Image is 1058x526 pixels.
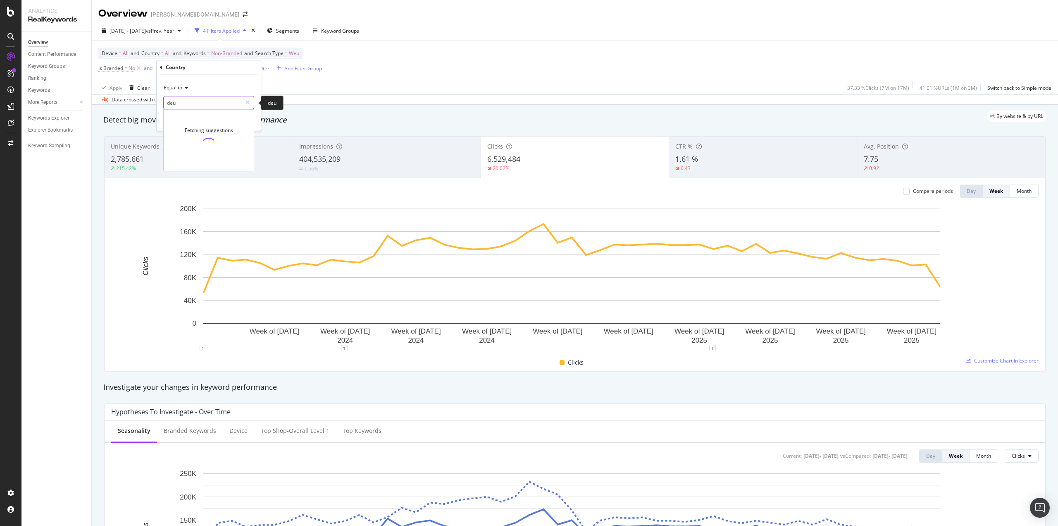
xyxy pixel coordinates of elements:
div: 1 [341,345,348,351]
span: = [285,50,288,57]
div: Current: [783,452,802,459]
div: Keywords [28,86,50,95]
text: Week of [DATE] [391,327,441,335]
text: Week of [DATE] [533,327,582,335]
text: Week of [DATE] [745,327,795,335]
text: 200K [180,205,196,213]
button: Switch back to Simple mode [984,81,1051,94]
div: 37.33 % Clicks ( 7M on 17M ) [847,84,909,91]
button: Cancel [160,116,186,124]
span: Is Branded [98,65,123,72]
div: 1.66% [304,165,318,172]
span: Country [156,65,174,72]
div: Clear [137,84,150,91]
span: = [119,50,122,57]
div: 1 [709,345,716,351]
button: Clicks [1005,449,1039,463]
text: 2025 [833,336,849,344]
span: Avg. Position [864,142,899,150]
div: times [250,26,257,35]
text: 2025 [691,336,707,344]
div: Explorer Bookmarks [28,126,73,135]
span: Country [141,50,160,57]
span: Unique Keywords [111,142,160,150]
div: Apply [110,84,122,91]
button: Week [942,449,970,463]
button: Add Filter Group [273,63,322,73]
button: Apply [98,81,122,94]
text: Week of [DATE] [674,327,724,335]
span: Web [289,48,299,59]
text: 200K [180,493,196,501]
span: CTR % [675,142,693,150]
div: 4 Filters Applied [203,27,240,34]
text: 80K [184,274,197,282]
div: arrow-right-arrow-left [243,12,248,17]
button: Keyword Groups [310,24,362,37]
span: Search Type [255,50,284,57]
div: Branded Keywords [164,427,216,435]
text: 120K [180,251,196,259]
span: Device [102,50,117,57]
div: Data crossed with the Crawl [112,96,176,103]
div: Keyword Groups [28,62,65,71]
span: All [123,48,129,59]
div: Month [1017,187,1032,195]
div: legacy label [987,110,1046,122]
div: Hypotheses to Investigate - Over Time [111,408,231,416]
text: Week of [DATE] [320,327,370,335]
div: Day [967,187,976,195]
div: Month [976,452,991,459]
text: 150K [180,516,196,524]
span: Non-Branded [211,48,242,59]
div: Top Shop-Overall Level 1 [261,427,329,435]
span: = [124,65,127,72]
a: More Reports [28,98,77,107]
div: 215.42% [116,165,136,172]
a: Keyword Sampling [28,142,86,150]
a: Customize Chart in Explorer [966,357,1039,364]
button: [DATE] - [DATE]vsPrev. Year [98,24,184,37]
text: Clicks [142,257,150,276]
text: 2025 [904,336,920,344]
span: and [131,50,139,57]
text: 2024 [337,336,353,344]
button: Segments [264,24,303,37]
div: Keyword Groups [321,27,359,34]
text: 2025 [763,336,778,344]
div: Device [229,427,248,435]
text: Week of [DATE] [816,327,865,335]
text: Week of [DATE] [462,327,512,335]
a: Keyword Groups [28,62,86,71]
svg: A chart. [111,204,1032,348]
button: Day [919,449,942,463]
span: and [173,50,181,57]
text: 0 [193,319,196,327]
button: Day [960,185,983,198]
button: 4 Filters Applied [191,24,250,37]
div: 41.01 % URLs ( 1M on 3M ) [920,84,977,91]
div: 1 [200,345,206,351]
div: Week [949,452,963,459]
span: 6,529,484 [487,154,520,164]
text: 250K [180,470,196,478]
a: Keywords Explorer [28,114,86,122]
span: Clicks [1012,452,1025,459]
span: No [129,62,135,74]
div: Investigate your changes in keyword performance [103,382,1046,393]
span: 7.75 [864,154,878,164]
span: and [244,50,253,57]
span: [DATE] - [DATE] [110,27,146,34]
span: = [207,50,210,57]
span: Clicks [487,142,503,150]
span: 404,535,209 [299,154,341,164]
div: [DATE] - [DATE] [872,452,908,459]
button: and [144,64,153,72]
div: Analytics [28,7,85,15]
div: Fetching suggestions [185,127,233,134]
a: Keywords [28,86,86,95]
span: By website & by URL [996,114,1043,119]
span: vs Prev. Year [146,27,174,34]
text: Week of [DATE] [604,327,653,335]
